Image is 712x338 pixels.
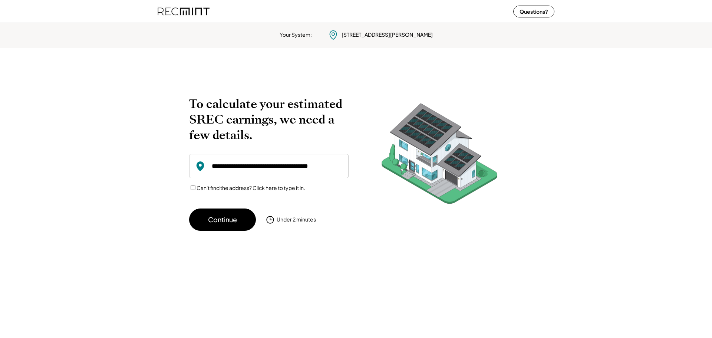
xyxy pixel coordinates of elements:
[189,209,256,231] button: Continue
[277,216,316,223] div: Under 2 minutes
[280,31,312,39] div: Your System:
[197,184,305,191] label: Can't find the address? Click here to type it in.
[367,96,512,215] img: RecMintArtboard%207.png
[158,1,210,21] img: recmint-logotype%403x%20%281%29.jpeg
[513,6,554,17] button: Questions?
[189,96,349,143] h2: To calculate your estimated SREC earnings, we need a few details.
[342,31,433,39] div: [STREET_ADDRESS][PERSON_NAME]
